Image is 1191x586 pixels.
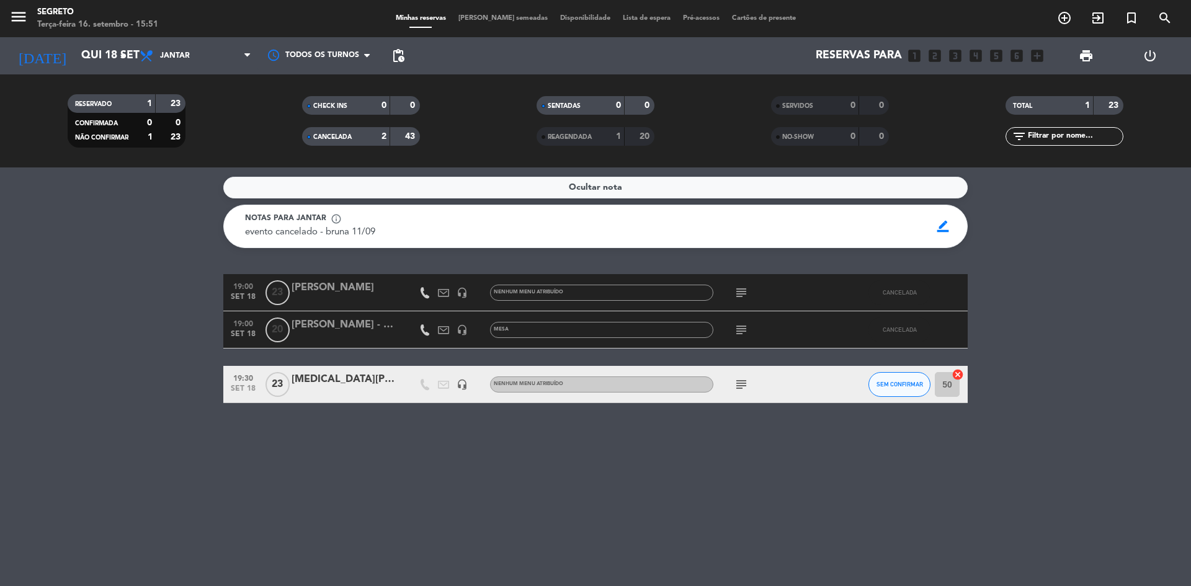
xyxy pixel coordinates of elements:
[457,287,468,298] i: headset_mic
[228,316,259,330] span: 19:00
[726,15,802,22] span: Cartões de presente
[877,381,923,388] span: SEM CONFIRMAR
[1013,103,1032,109] span: TOTAL
[228,330,259,344] span: set 18
[494,327,509,332] span: Mesa
[734,377,749,392] i: subject
[115,48,130,63] i: arrow_drop_down
[1124,11,1139,25] i: turned_in_not
[1027,130,1123,143] input: Filtrar por nome...
[265,280,290,305] span: 23
[405,132,417,141] strong: 43
[1118,37,1182,74] div: LOG OUT
[245,213,326,225] span: Notas para jantar
[1108,101,1121,110] strong: 23
[883,289,917,296] span: CANCELADA
[452,15,554,22] span: [PERSON_NAME] semeadas
[645,101,652,110] strong: 0
[75,135,128,141] span: NÃO CONFIRMAR
[313,103,347,109] span: CHECK INS
[616,101,621,110] strong: 0
[147,99,152,108] strong: 1
[850,101,855,110] strong: 0
[906,48,922,64] i: looks_one
[868,280,930,305] button: CANCELADA
[228,278,259,293] span: 19:00
[1158,11,1172,25] i: search
[548,103,581,109] span: SENTADAS
[1085,101,1090,110] strong: 1
[331,213,342,224] span: info_outline
[176,118,183,127] strong: 0
[1057,11,1072,25] i: add_circle_outline
[228,370,259,384] span: 19:30
[952,368,964,381] i: cancel
[9,7,28,30] button: menu
[554,15,617,22] span: Disponibilidade
[457,379,468,390] i: headset_mic
[9,42,75,69] i: [DATE]
[1143,48,1158,63] i: power_settings_new
[548,134,592,140] span: REAGENDADA
[292,280,397,296] div: [PERSON_NAME]
[931,215,955,238] span: border_color
[868,317,930,342] button: CANCELADA
[391,48,406,63] span: pending_actions
[617,15,677,22] span: Lista de espera
[381,101,386,110] strong: 0
[1012,129,1027,144] i: filter_list
[390,15,452,22] span: Minhas reservas
[148,133,153,141] strong: 1
[37,19,158,31] div: Terça-feira 16. setembro - 15:51
[968,48,984,64] i: looks_4
[947,48,963,64] i: looks_3
[171,99,183,108] strong: 23
[927,48,943,64] i: looks_two
[9,7,28,26] i: menu
[616,132,621,141] strong: 1
[494,381,563,386] span: Nenhum menu atribuído
[734,322,749,337] i: subject
[265,317,290,342] span: 20
[879,132,886,141] strong: 0
[879,101,886,110] strong: 0
[1009,48,1025,64] i: looks_6
[1079,48,1094,63] span: print
[816,50,902,62] span: Reservas para
[171,133,183,141] strong: 23
[292,371,397,388] div: [MEDICAL_DATA][PERSON_NAME] - Lilly
[782,134,814,140] span: NO-SHOW
[782,103,813,109] span: SERVIDOS
[494,290,563,295] span: Nenhum menu atribuído
[381,132,386,141] strong: 2
[228,384,259,399] span: set 18
[734,285,749,300] i: subject
[245,228,375,237] span: evento cancelado - bruna 11/09
[147,118,152,127] strong: 0
[883,326,917,333] span: CANCELADA
[1029,48,1045,64] i: add_box
[75,120,118,127] span: CONFIRMADA
[640,132,652,141] strong: 20
[37,6,158,19] div: Segreto
[569,180,622,195] span: Ocultar nota
[75,101,112,107] span: RESERVADO
[988,48,1004,64] i: looks_5
[677,15,726,22] span: Pré-acessos
[265,372,290,397] span: 23
[850,132,855,141] strong: 0
[868,372,930,397] button: SEM CONFIRMAR
[313,134,352,140] span: CANCELADA
[410,101,417,110] strong: 0
[292,317,397,333] div: [PERSON_NAME] - astrazeneca
[1091,11,1105,25] i: exit_to_app
[160,51,190,60] span: Jantar
[228,293,259,307] span: set 18
[457,324,468,335] i: headset_mic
